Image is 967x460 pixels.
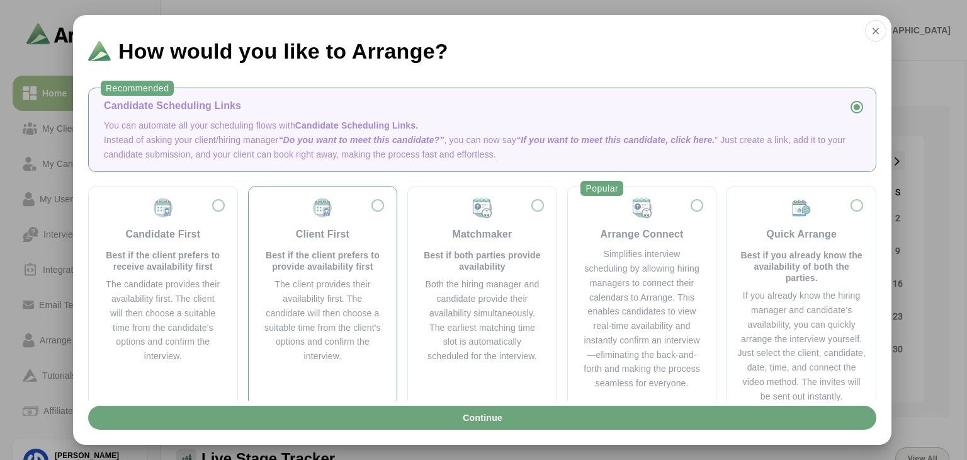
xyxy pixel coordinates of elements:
[264,277,382,364] div: The client provides their availability first. The candidate will then choose a suitable time from...
[601,227,684,242] div: Arrange Connect
[152,197,174,219] img: Candidate First
[737,250,866,284] p: Best if you already know the availability of both the parties.
[580,181,623,196] div: Popular
[118,40,448,62] span: How would you like to Arrange?
[295,120,418,130] span: Candidate Scheduling Links.
[453,227,512,242] div: Matchmaker
[104,277,222,364] div: The candidate provides their availability first. The client will then choose a suitable time from...
[296,227,349,242] div: Client First
[766,227,837,242] div: Quick Arrange
[104,250,222,272] p: Best if the client prefers to receive availability first
[471,197,494,219] img: Matchmaker
[583,247,701,391] div: Simplifies interview scheduling by allowing hiring managers to connect their calendars to Arrange...
[104,98,861,113] div: Candidate Scheduling Links
[462,406,502,430] span: Continue
[104,118,861,133] p: You can automate all your scheduling flows with
[88,41,111,61] img: Logo
[264,250,382,272] p: Best if the client prefers to provide availability first
[278,135,444,145] span: “Do you want to meet this candidate?”
[104,133,861,162] p: Instead of asking your client/hiring manager , you can now say ” Just create a link, add it to yo...
[423,250,541,272] p: Best if both parties provide availability
[423,277,541,364] div: Both the hiring manager and candidate provide their availability simultaneously. The earliest mat...
[631,197,653,219] img: Matchmaker
[101,81,174,96] div: Recommended
[516,135,715,145] span: “If you want to meet this candidate, click here.
[88,406,876,430] button: Continue
[790,197,813,219] img: Quick Arrange
[125,227,200,242] div: Candidate First
[737,289,866,403] div: If you already know the hiring manager and candidate’s availability, you can quickly arrange the ...
[311,197,334,219] img: Client First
